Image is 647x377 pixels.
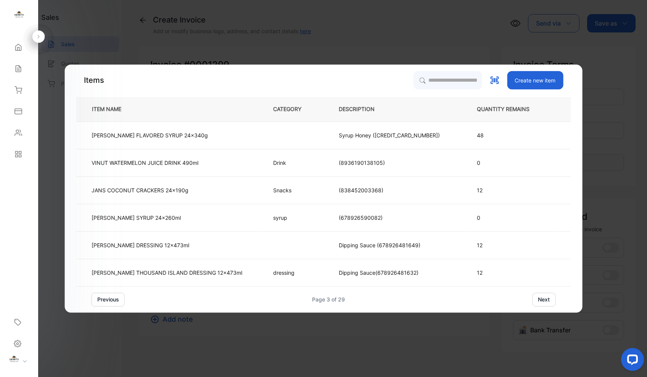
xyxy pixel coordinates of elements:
p: (838452003368) [339,186,383,194]
p: Snacks [273,186,291,194]
button: previous [92,293,125,306]
p: [PERSON_NAME] FLAVORED SYRUP 24x340g [92,131,208,139]
p: [PERSON_NAME] DRESSING 12x473ml [92,241,189,249]
button: next [532,293,555,306]
p: 12 [477,269,542,277]
p: 0 [477,214,542,222]
p: 0 [477,159,542,167]
p: 12 [477,241,542,249]
p: ITEM NAME [89,105,134,113]
p: Dipping Sauce(678926481632) [339,269,418,277]
p: 48 [477,131,542,139]
p: dressing [273,269,295,277]
p: [PERSON_NAME] THOUSAND ISLAND DRESSING 12x473ml [92,269,242,277]
p: 12 [477,186,542,194]
p: syrup [273,214,291,222]
p: Items [84,74,104,86]
p: UNIT PRICE [567,105,606,113]
p: QUANTITY REMAINS [477,105,542,113]
img: logo [13,10,25,21]
p: (678926590082) [339,214,383,222]
p: [PERSON_NAME] SYRUP 24x260ml [92,214,181,222]
p: VINUT WATERMELON JUICE DRINK 490ml [92,159,198,167]
p: (8936190138105) [339,159,385,167]
p: DESCRIPTION [339,105,387,113]
p: Dipping Sauce (678926481649) [339,241,420,249]
iframe: LiveChat chat widget [615,345,647,377]
p: JANS COCONUT CRACKERS 24x190g [92,186,188,194]
p: CATEGORY [273,105,314,113]
p: Drink [273,159,291,167]
div: Page 3 of 29 [312,295,345,303]
button: Create new item [507,71,563,89]
img: profile [8,354,20,366]
p: Syrup Honey ([CREDIT_CARD_NUMBER]) [339,131,440,139]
